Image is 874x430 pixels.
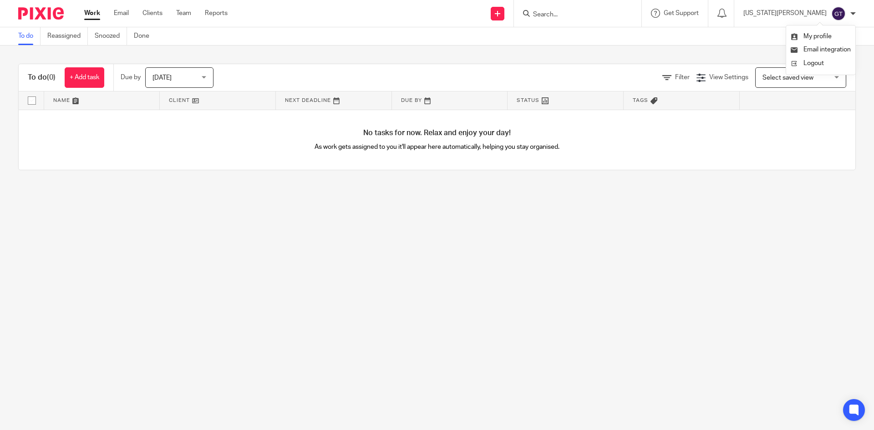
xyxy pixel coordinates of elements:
[152,75,172,81] span: [DATE]
[633,98,648,103] span: Tags
[47,27,88,45] a: Reassigned
[19,128,855,138] h4: No tasks for now. Relax and enjoy your day!
[762,75,813,81] span: Select saved view
[532,11,614,19] input: Search
[803,33,832,40] span: My profile
[18,27,41,45] a: To do
[121,73,141,82] p: Due by
[664,10,699,16] span: Get Support
[95,27,127,45] a: Snoozed
[791,46,851,53] a: Email integration
[709,74,748,81] span: View Settings
[803,60,824,66] span: Logout
[142,9,163,18] a: Clients
[228,142,646,152] p: As work gets assigned to you it'll appear here automatically, helping you stay organised.
[84,9,100,18] a: Work
[47,74,56,81] span: (0)
[803,46,851,53] span: Email integration
[28,73,56,82] h1: To do
[831,6,846,21] img: svg%3E
[205,9,228,18] a: Reports
[791,57,851,70] a: Logout
[176,9,191,18] a: Team
[114,9,129,18] a: Email
[65,67,104,88] a: + Add task
[18,7,64,20] img: Pixie
[743,9,827,18] p: [US_STATE][PERSON_NAME]
[134,27,156,45] a: Done
[791,33,832,40] a: My profile
[675,74,690,81] span: Filter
